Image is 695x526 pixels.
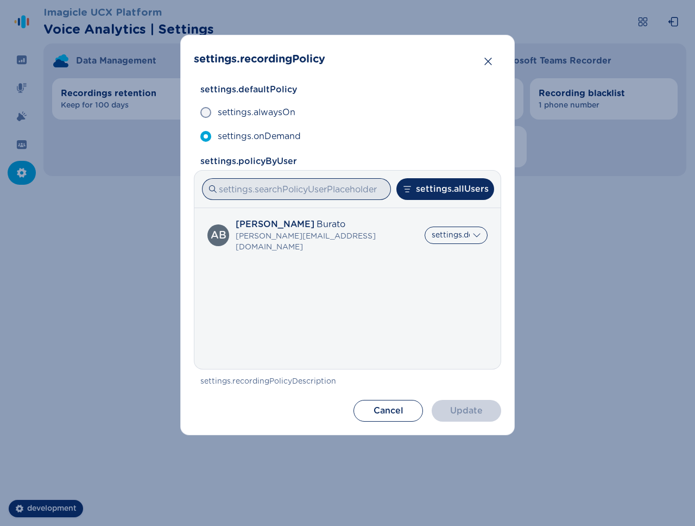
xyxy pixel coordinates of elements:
[432,400,501,422] button: Update
[194,48,501,70] header: settings.recordingPolicy
[202,178,391,200] input: settings.searchPolicyUserPlaceholder
[236,218,314,231] span: [PERSON_NAME]
[200,376,501,387] span: settings.recordingPolicyDescription
[200,155,501,168] span: settings.policyByUser
[236,231,420,253] span: [PERSON_NAME][EMAIL_ADDRESS][DOMAIN_NAME]
[396,178,494,200] button: settings.allUsers
[218,130,301,143] span: settings.onDemand
[477,51,499,72] button: Close
[353,400,423,422] button: Cancel
[218,106,295,119] span: settings.alwaysOn
[317,218,345,231] span: Burato
[200,83,297,96] span: settings.defaultPolicy
[211,230,226,241] div: Alessandro Burato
